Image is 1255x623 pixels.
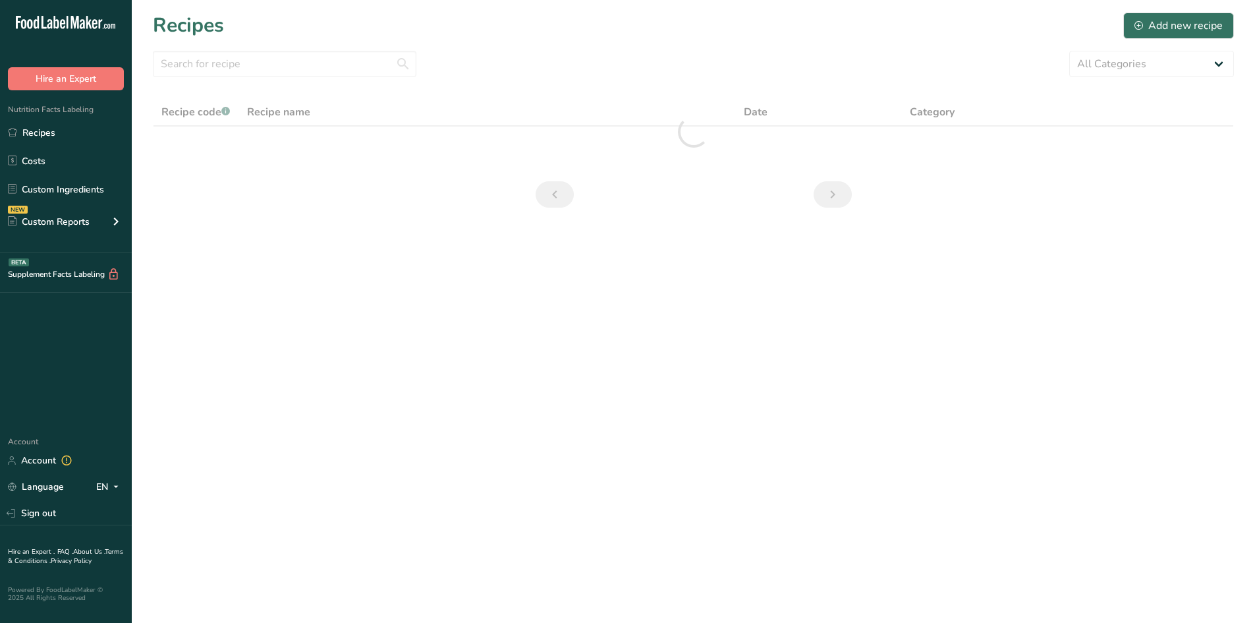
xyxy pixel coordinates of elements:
[1123,13,1234,39] button: Add new recipe
[8,206,28,214] div: NEW
[536,181,574,208] a: Previous page
[73,547,105,556] a: About Us .
[96,479,124,495] div: EN
[8,547,123,566] a: Terms & Conditions .
[814,181,852,208] a: Next page
[8,586,124,602] div: Powered By FoodLabelMaker © 2025 All Rights Reserved
[8,67,124,90] button: Hire an Expert
[153,11,224,40] h1: Recipes
[57,547,73,556] a: FAQ .
[8,215,90,229] div: Custom Reports
[1134,18,1223,34] div: Add new recipe
[9,258,29,266] div: BETA
[8,475,64,498] a: Language
[8,547,55,556] a: Hire an Expert .
[51,556,92,566] a: Privacy Policy
[153,51,416,77] input: Search for recipe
